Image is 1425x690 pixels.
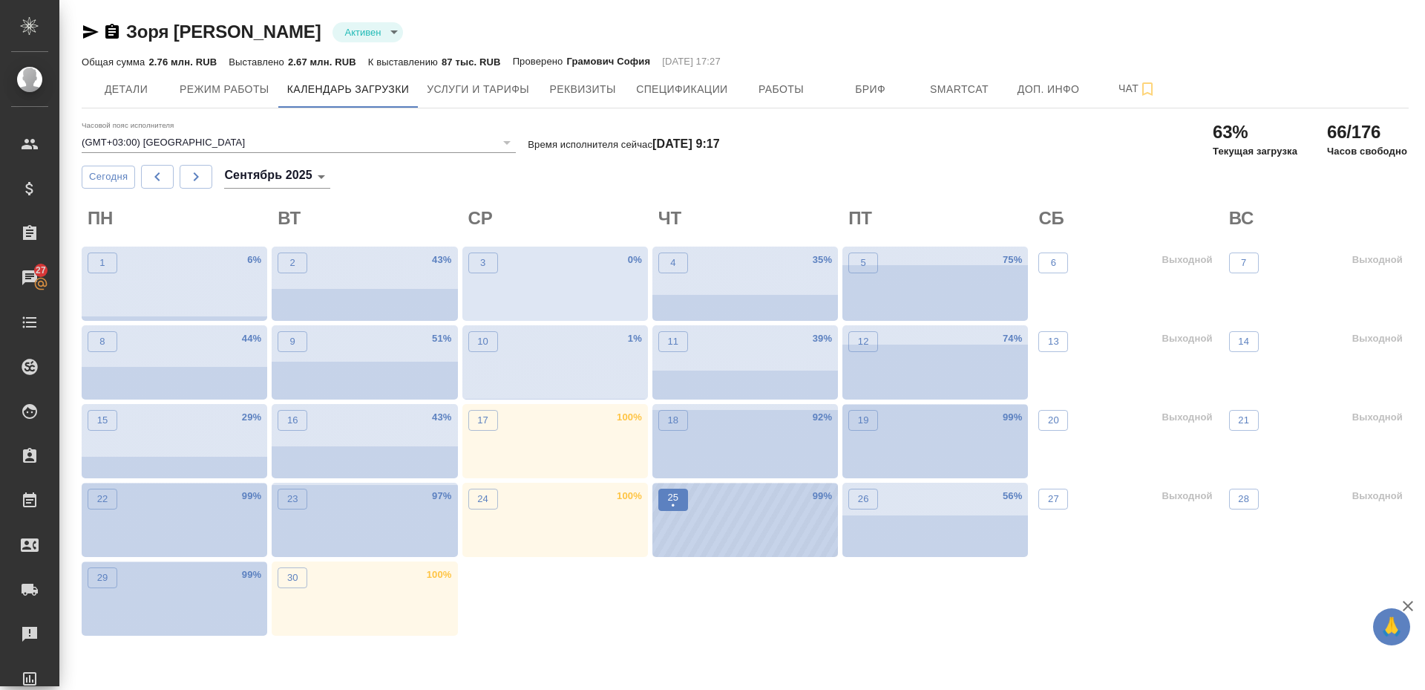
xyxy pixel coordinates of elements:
[1229,253,1259,273] button: 7
[1162,410,1212,425] p: Выходной
[287,492,298,507] p: 23
[432,410,451,425] p: 43 %
[1048,334,1059,349] p: 13
[1229,331,1259,352] button: 14
[1139,80,1156,98] svg: Подписаться
[432,253,451,267] p: 43 %
[1238,334,1249,349] p: 14
[667,334,678,349] p: 11
[288,56,356,68] p: 2.67 млн. RUB
[99,334,105,349] p: 8
[1013,80,1084,99] span: Доп. инфо
[1213,144,1297,159] p: Текущая загрузка
[287,413,298,428] p: 16
[278,489,307,510] button: 23
[1162,253,1212,267] p: Выходной
[1038,410,1068,431] button: 20
[658,206,838,230] h2: ЧТ
[1238,413,1249,428] p: 21
[1051,256,1056,270] p: 6
[287,570,298,585] p: 30
[1229,489,1259,510] button: 28
[528,139,720,150] p: Время исполнителя сейчас
[229,56,288,68] p: Выставлено
[477,492,488,507] p: 24
[1003,253,1022,267] p: 75 %
[88,410,117,431] button: 15
[746,80,817,99] span: Работы
[89,169,128,186] span: Сегодня
[278,567,307,588] button: 30
[242,489,261,504] p: 99 %
[924,80,995,99] span: Smartcat
[1327,144,1407,159] p: Часов свободно
[658,489,688,511] button: 25•
[427,80,529,99] span: Услуги и тарифы
[91,80,162,99] span: Детали
[477,413,488,428] p: 17
[4,259,56,296] a: 27
[432,331,451,346] p: 51 %
[670,256,675,270] p: 4
[848,489,878,510] button: 26
[1162,331,1212,346] p: Выходной
[242,410,261,425] p: 29 %
[1003,331,1022,346] p: 74 %
[442,56,501,68] p: 87 тыс. RUB
[813,253,832,267] p: 35 %
[1241,256,1246,270] p: 7
[813,489,832,504] p: 99 %
[1213,120,1297,144] h2: 63%
[103,23,121,41] button: Скопировать ссылку
[1162,489,1212,504] p: Выходной
[97,492,108,507] p: 22
[1048,413,1059,428] p: 20
[1038,489,1068,510] button: 27
[82,166,135,189] button: Сегодня
[1352,331,1403,346] p: Выходной
[667,490,678,505] p: 25
[477,334,488,349] p: 10
[1003,489,1022,504] p: 56 %
[99,256,105,270] p: 1
[848,253,878,273] button: 5
[658,253,688,273] button: 4
[88,331,117,352] button: 8
[848,410,878,431] button: 19
[242,331,261,346] p: 44 %
[468,331,498,352] button: 10
[427,567,452,582] p: 100 %
[628,331,642,346] p: 1 %
[848,206,1028,230] h2: ПТ
[27,263,55,278] span: 27
[652,137,720,150] h4: [DATE] 9:17
[1373,608,1410,645] button: 🙏
[1229,410,1259,431] button: 21
[1003,410,1022,425] p: 99 %
[1102,79,1173,98] span: Чат
[1238,492,1249,507] p: 28
[340,26,385,39] button: Активен
[82,23,99,41] button: Скопировать ссылку для ЯМессенджера
[82,56,148,68] p: Общая сумма
[278,206,457,230] h2: ВТ
[432,489,451,504] p: 97 %
[368,56,442,68] p: К выставлению
[242,567,261,582] p: 99 %
[1038,206,1218,230] h2: СБ
[468,410,498,431] button: 17
[126,22,321,42] a: Зоря [PERSON_NAME]
[247,253,261,267] p: 6 %
[88,206,267,230] h2: ПН
[667,413,678,428] p: 18
[848,331,878,352] button: 12
[468,253,498,273] button: 3
[1327,120,1407,144] h2: 66/176
[82,122,174,129] label: Часовой пояс исполнителя
[858,334,869,349] p: 12
[1048,492,1059,507] p: 27
[468,206,648,230] h2: СР
[858,492,869,507] p: 26
[332,22,403,42] div: Активен
[547,80,618,99] span: Реквизиты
